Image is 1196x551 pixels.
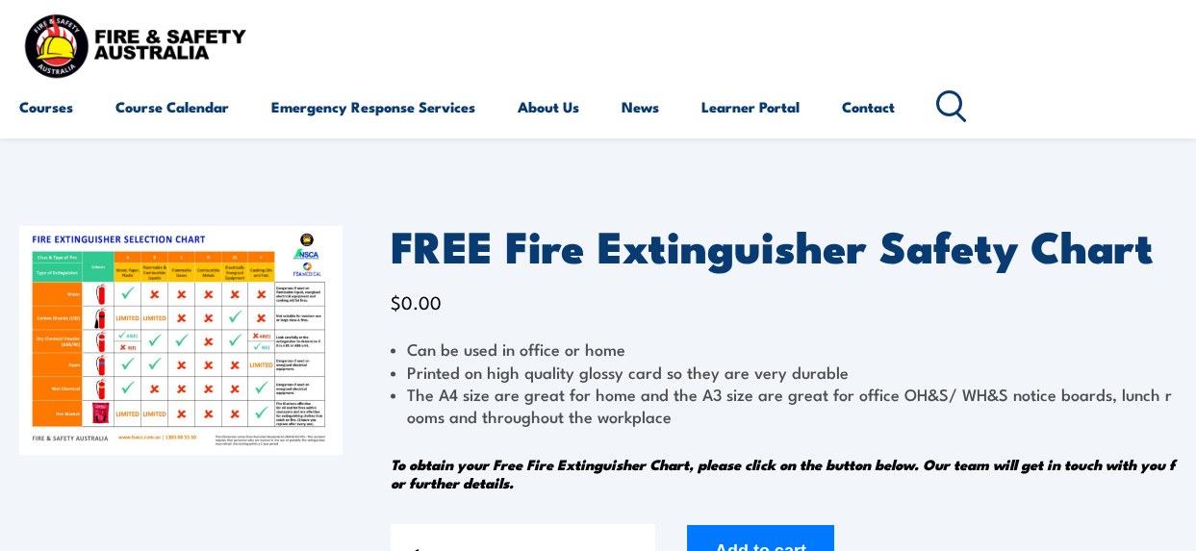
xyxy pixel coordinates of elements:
bdi: 0.00 [391,288,442,314]
a: Learner Portal [701,84,800,130]
a: News [622,84,659,130]
a: Course Calendar [115,84,229,130]
h1: FREE Fire Extinguisher Safety Chart [391,226,1177,263]
img: FREE Fire Extinguisher Safety Chart [19,226,343,455]
li: The A4 size are great for home and the A3 size are great for office OH&S/ WH&S notice boards, lun... [391,383,1177,428]
em: To obtain your Free Fire Extinguisher Chart, please click on the button below. Our team will get ... [391,453,1175,493]
a: Emergency Response Services [271,84,475,130]
li: Can be used in office or home [391,338,1177,360]
a: About Us [518,84,579,130]
a: Contact [842,84,895,130]
span: $ [391,288,401,314]
a: Courses [19,84,73,130]
li: Printed on high quality glossy card so they are very durable [391,361,1177,383]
